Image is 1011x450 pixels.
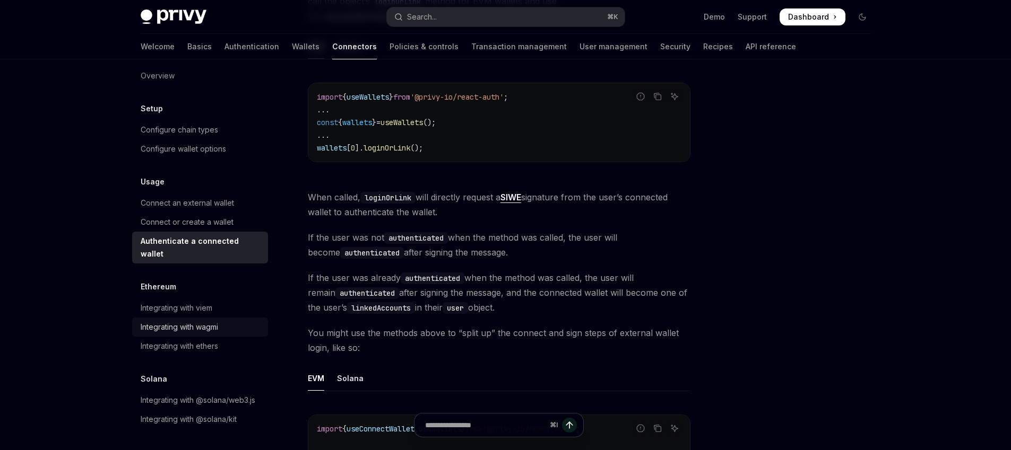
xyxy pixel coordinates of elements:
[317,118,338,127] span: const
[401,272,464,284] code: authenticated
[292,34,319,59] a: Wallets
[141,143,226,155] div: Configure wallet options
[580,34,647,59] a: User management
[338,118,342,127] span: {
[132,317,268,337] a: Integrating with wagmi
[141,235,262,260] div: Authenticate a connected wallet
[607,13,618,21] span: ⌘ K
[504,92,508,102] span: ;
[500,192,521,203] a: SIWE
[308,190,690,219] span: When called, will directly request a signature from the user’s connected wallet to authenticate t...
[342,118,372,127] span: wallets
[351,143,355,153] span: 0
[132,193,268,213] a: Connect an external wallet
[562,418,577,433] button: Send message
[704,12,725,22] a: Demo
[376,118,381,127] span: =
[425,413,546,437] input: Ask a question...
[317,130,330,140] span: ...
[660,34,690,59] a: Security
[634,90,647,103] button: Report incorrect code
[335,287,399,299] code: authenticated
[381,118,423,127] span: useWallets
[347,143,351,153] span: [
[854,8,871,25] button: Toggle dark mode
[651,90,664,103] button: Copy the contents from the code block
[132,337,268,356] a: Integrating with ethers
[668,90,681,103] button: Ask AI
[317,92,342,102] span: import
[317,105,330,114] span: ...
[317,143,347,153] span: wallets
[347,302,415,314] code: linkedAccounts
[141,216,234,228] div: Connect or create a wallet
[384,232,448,244] code: authenticated
[308,325,690,355] span: You might use the methods above to “split up” the connect and sign steps of external wallet login...
[308,270,690,315] span: If the user was already when the method was called, the user will remain after signing the messag...
[387,7,625,27] button: Open search
[410,92,504,102] span: '@privy-io/react-auth'
[788,12,829,22] span: Dashboard
[187,34,212,59] a: Basics
[337,366,364,391] div: Solana
[141,394,255,407] div: Integrating with @solana/web3.js
[407,11,437,23] div: Search...
[332,34,377,59] a: Connectors
[132,139,268,158] a: Configure wallet options
[410,143,423,153] span: ();
[132,120,268,139] a: Configure chain types
[372,118,376,127] span: }
[780,8,845,25] a: Dashboard
[132,232,268,263] a: Authenticate a connected wallet
[308,366,324,391] div: EVM
[141,175,165,188] h5: Usage
[224,34,279,59] a: Authentication
[738,12,767,22] a: Support
[746,34,796,59] a: API reference
[132,213,268,232] a: Connect or create a wallet
[141,321,218,333] div: Integrating with wagmi
[443,302,468,314] code: user
[364,143,410,153] span: loginOrLink
[141,413,237,426] div: Integrating with @solana/kit
[393,92,410,102] span: from
[360,192,416,204] code: loginOrLink
[141,302,212,314] div: Integrating with viem
[141,280,176,293] h5: Ethereum
[141,123,218,136] div: Configure chain types
[141,373,167,385] h5: Solana
[389,92,393,102] span: }
[355,143,364,153] span: ].
[141,34,175,59] a: Welcome
[342,92,347,102] span: {
[471,34,567,59] a: Transaction management
[141,197,234,209] div: Connect an external wallet
[132,410,268,429] a: Integrating with @solana/kit
[132,298,268,317] a: Integrating with viem
[141,10,206,24] img: dark logo
[340,247,404,259] code: authenticated
[347,92,389,102] span: useWallets
[132,391,268,410] a: Integrating with @solana/web3.js
[308,230,690,260] span: If the user was not when the method was called, the user will become after signing the message.
[141,102,163,115] h5: Setup
[423,118,436,127] span: ();
[703,34,733,59] a: Recipes
[141,340,218,352] div: Integrating with ethers
[390,34,459,59] a: Policies & controls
